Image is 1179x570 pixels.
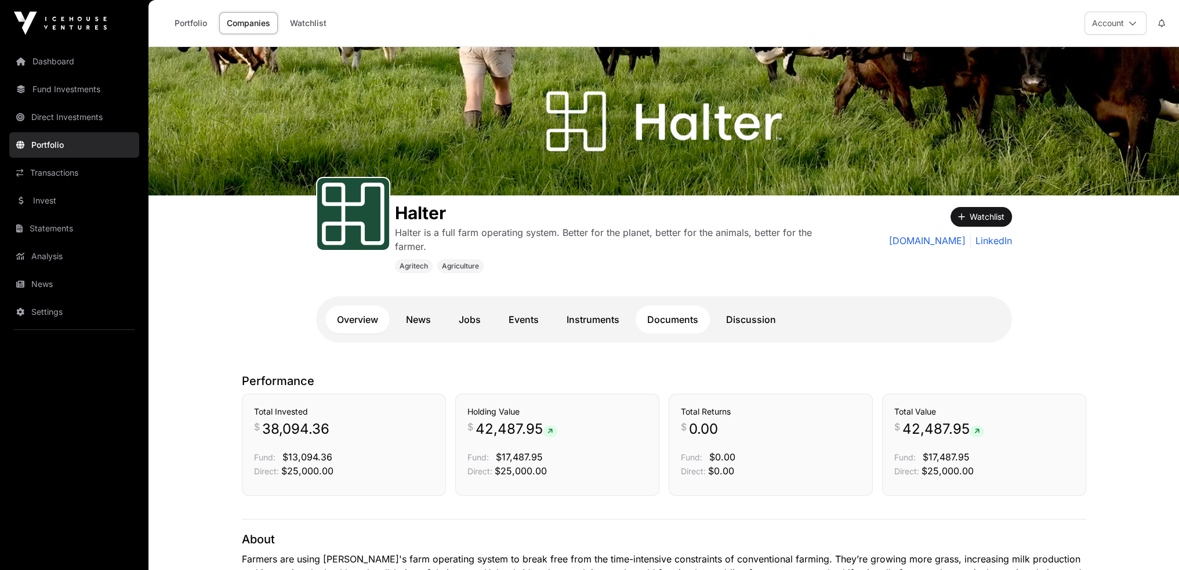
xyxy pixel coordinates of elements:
[9,77,139,102] a: Fund Investments
[636,306,710,333] a: Documents
[496,451,543,463] span: $17,487.95
[254,406,434,417] h3: Total Invested
[894,420,900,434] span: $
[282,451,332,463] span: $13,094.36
[555,306,631,333] a: Instruments
[262,420,329,438] span: 38,094.36
[923,451,970,463] span: $17,487.95
[951,207,1012,227] button: Watchlist
[242,531,1086,547] p: About
[476,420,557,438] span: 42,487.95
[9,188,139,213] a: Invest
[254,452,275,462] span: Fund:
[902,420,984,438] span: 42,487.95
[282,12,334,34] a: Watchlist
[894,406,1074,417] h3: Total Value
[467,452,489,462] span: Fund:
[447,306,492,333] a: Jobs
[708,465,734,477] span: $0.00
[325,306,1003,333] nav: Tabs
[467,466,492,476] span: Direct:
[254,466,279,476] span: Direct:
[709,451,735,463] span: $0.00
[497,306,550,333] a: Events
[281,465,333,477] span: $25,000.00
[442,262,479,271] span: Agriculture
[889,234,966,248] a: [DOMAIN_NAME]
[1121,514,1179,570] iframe: Chat Widget
[14,12,107,35] img: Icehouse Ventures Logo
[395,226,838,253] p: Halter is a full farm operating system. Better for the planet, better for the animals, better for...
[1084,12,1147,35] button: Account
[394,306,442,333] a: News
[922,465,974,477] span: $25,000.00
[689,420,718,438] span: 0.00
[894,466,919,476] span: Direct:
[9,299,139,325] a: Settings
[9,216,139,241] a: Statements
[681,452,702,462] span: Fund:
[714,306,788,333] a: Discussion
[395,202,838,223] h1: Halter
[9,49,139,74] a: Dashboard
[467,420,473,434] span: $
[681,466,706,476] span: Direct:
[681,406,861,417] h3: Total Returns
[495,465,547,477] span: $25,000.00
[9,104,139,130] a: Direct Investments
[254,420,260,434] span: $
[325,306,390,333] a: Overview
[467,406,647,417] h3: Holding Value
[9,244,139,269] a: Analysis
[970,234,1012,248] a: LinkedIn
[219,12,278,34] a: Companies
[681,420,687,434] span: $
[167,12,215,34] a: Portfolio
[242,373,1086,389] p: Performance
[894,452,916,462] span: Fund:
[322,183,384,245] img: Halter-Favicon.svg
[9,132,139,158] a: Portfolio
[148,47,1179,195] img: Halter
[9,160,139,186] a: Transactions
[9,271,139,297] a: News
[400,262,428,271] span: Agritech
